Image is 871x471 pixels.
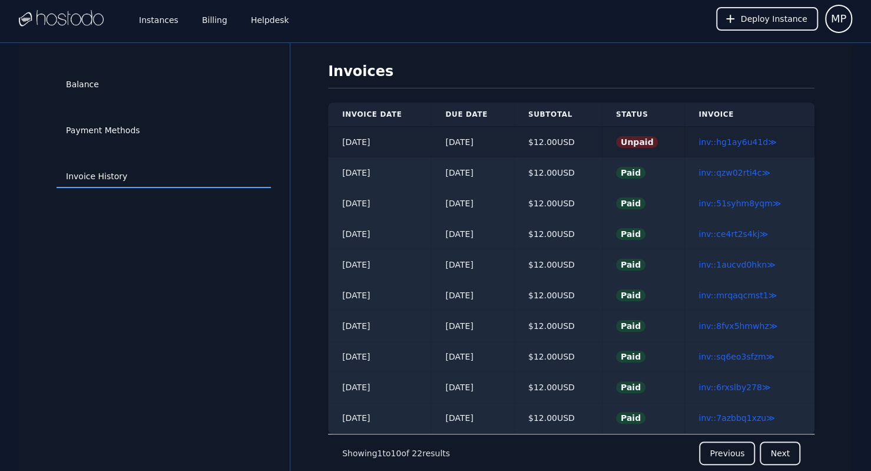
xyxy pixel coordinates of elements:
[431,188,514,219] td: [DATE]
[698,383,770,392] a: inv::6rxslby278≫
[328,249,431,280] td: [DATE]
[616,289,645,301] span: Paid
[431,219,514,249] td: [DATE]
[760,442,800,465] button: Next
[328,311,431,341] td: [DATE]
[328,188,431,219] td: [DATE]
[431,103,514,127] th: Due Date
[698,168,770,177] a: inv::qzw02rti4c≫
[698,229,768,239] a: inv::ce4rt2s4kj≫
[616,167,645,179] span: Paid
[431,403,514,434] td: [DATE]
[328,341,431,372] td: [DATE]
[528,381,588,393] div: $ 12.00 USD
[528,167,588,179] div: $ 12.00 USD
[328,157,431,188] td: [DATE]
[616,381,645,393] span: Paid
[698,199,781,208] a: inv::51syhm8yqm≫
[616,228,645,240] span: Paid
[528,136,588,148] div: $ 12.00 USD
[528,412,588,424] div: $ 12.00 USD
[431,341,514,372] td: [DATE]
[328,103,431,127] th: Invoice Date
[698,291,777,300] a: inv::mrqaqcmst1≫
[698,413,774,423] a: inv::7azbbq1xzu≫
[57,120,271,142] a: Payment Methods
[328,372,431,403] td: [DATE]
[741,13,807,25] span: Deploy Instance
[698,260,775,269] a: inv::1aucvd0hkn≫
[684,103,814,127] th: Invoice
[57,74,271,96] a: Balance
[616,320,645,332] span: Paid
[716,7,818,31] button: Deploy Instance
[328,219,431,249] td: [DATE]
[616,197,645,209] span: Paid
[528,197,588,209] div: $ 12.00 USD
[698,352,774,361] a: inv::sq6eo3sfzm≫
[328,62,814,88] h1: Invoices
[831,11,846,27] span: MP
[431,249,514,280] td: [DATE]
[616,351,645,363] span: Paid
[602,103,684,127] th: Status
[616,412,645,424] span: Paid
[528,351,588,363] div: $ 12.00 USD
[342,447,450,459] p: Showing to of results
[390,449,401,458] span: 10
[616,259,645,271] span: Paid
[514,103,602,127] th: Subtotal
[431,127,514,158] td: [DATE]
[528,320,588,332] div: $ 12.00 USD
[328,280,431,311] td: [DATE]
[431,372,514,403] td: [DATE]
[431,157,514,188] td: [DATE]
[528,289,588,301] div: $ 12.00 USD
[328,403,431,434] td: [DATE]
[699,442,755,465] button: Previous
[377,449,382,458] span: 1
[616,136,658,148] span: Unpaid
[825,5,852,33] button: User menu
[698,321,777,331] a: inv::8fvx5hmwhz≫
[328,127,431,158] td: [DATE]
[431,311,514,341] td: [DATE]
[412,449,422,458] span: 22
[528,228,588,240] div: $ 12.00 USD
[698,137,776,147] a: inv::hg1ay6u41d≫
[431,280,514,311] td: [DATE]
[528,259,588,271] div: $ 12.00 USD
[19,10,104,28] img: Logo
[57,166,271,188] a: Invoice History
